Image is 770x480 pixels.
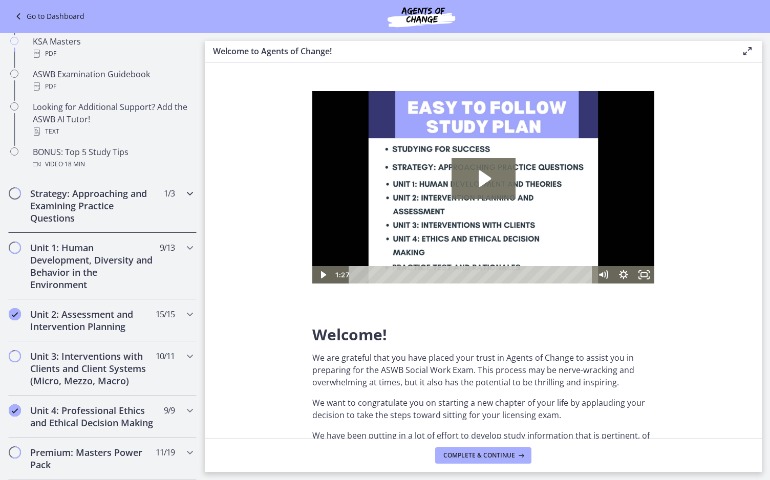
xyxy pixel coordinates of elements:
button: Show settings menu [301,175,322,192]
div: KSA Masters [33,35,193,60]
h2: Unit 3: Interventions with Clients and Client Systems (Micro, Mezzo, Macro) [30,350,155,387]
i: Completed [9,404,21,417]
i: Completed [9,308,21,320]
button: Fullscreen [322,175,342,192]
span: 10 / 11 [156,350,175,362]
p: We want to congratulate you on starting a new chapter of your life by applauding your decision to... [312,397,654,421]
p: We are grateful that you have placed your trust in Agents of Change to assist you in preparing fo... [312,352,654,388]
div: ASWB Examination Guidebook [33,68,193,93]
h3: Welcome to Agents of Change! [213,45,725,57]
h2: Strategy: Approaching and Examining Practice Questions [30,187,155,224]
a: Go to Dashboard [12,10,84,23]
h2: Unit 4: Professional Ethics and Ethical Decision Making [30,404,155,429]
span: 9 / 9 [164,404,175,417]
span: Welcome! [312,324,387,345]
h2: Unit 1: Human Development, Diversity and Behavior in the Environment [30,242,155,291]
span: 15 / 15 [156,308,175,320]
div: PDF [33,80,193,93]
span: 9 / 13 [160,242,175,254]
h2: Unit 2: Assessment and Intervention Planning [30,308,155,333]
div: BONUS: Top 5 Study Tips [33,146,193,170]
img: Agents of Change [360,4,483,29]
h2: Premium: Masters Power Pack [30,446,155,471]
div: Text [33,125,193,138]
span: 11 / 19 [156,446,175,459]
div: PDF [33,48,193,60]
span: · 18 min [63,158,85,170]
div: Video [33,158,193,170]
div: Looking for Additional Support? Add the ASWB AI Tutor! [33,101,193,138]
span: 1 / 3 [164,187,175,200]
button: Play Video: c1o6hcmjueu5qasqsu00.mp4 [139,67,203,108]
button: Complete & continue [435,447,531,464]
div: Playbar [44,175,275,192]
button: Mute [281,175,301,192]
span: Complete & continue [443,451,515,460]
